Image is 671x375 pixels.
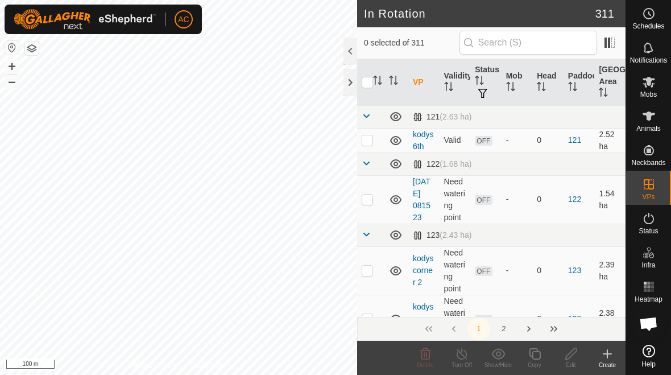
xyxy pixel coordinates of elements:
span: Status [639,228,658,234]
span: Neckbands [631,159,665,166]
th: VP [408,59,440,106]
p-sorticon: Activate to sort [599,89,608,98]
div: - [506,265,528,277]
span: VPs [642,193,655,200]
span: Notifications [630,57,667,64]
h2: In Rotation [364,7,595,20]
span: 311 [595,5,614,22]
span: Animals [636,125,661,132]
input: Search (S) [459,31,597,55]
div: Copy [516,361,553,369]
td: 2.38 ha [594,295,626,343]
p-sorticon: Activate to sort [373,77,382,86]
div: 122 [413,159,471,169]
td: 1.54 ha [594,175,626,224]
span: OFF [475,136,492,146]
div: 123 [413,230,471,240]
button: – [5,75,19,88]
div: - [506,313,528,325]
span: Delete [417,362,434,368]
button: 1 [467,318,490,340]
th: Mob [502,59,533,106]
span: Heatmap [635,296,662,303]
span: Schedules [632,23,664,30]
div: - [506,134,528,146]
p-sorticon: Activate to sort [389,77,398,86]
div: Create [589,361,626,369]
td: 0 [532,246,564,295]
th: Paddock [564,59,595,106]
td: 2.39 ha [594,246,626,295]
img: Gallagher Logo [14,9,156,30]
a: 121 [568,135,581,145]
span: AC [178,14,189,26]
button: + [5,60,19,73]
td: Need watering point [440,175,471,224]
div: Edit [553,361,589,369]
div: Turn Off [444,361,480,369]
p-sorticon: Activate to sort [444,84,453,93]
span: OFF [475,266,492,276]
button: Last Page [542,318,565,340]
th: Status [470,59,502,106]
span: Infra [641,262,655,269]
th: Validity [440,59,471,106]
span: (2.43 ha) [440,230,471,240]
button: Map Layers [25,42,39,55]
th: Head [532,59,564,106]
div: Show/Hide [480,361,516,369]
span: Mobs [640,91,657,98]
a: [DATE] 081523 [413,177,430,222]
a: Contact Us [190,360,223,370]
div: - [506,193,528,205]
a: 123 [568,314,581,323]
td: 0 [532,295,564,343]
span: 0 selected of 311 [364,37,459,49]
button: Next Page [517,318,540,340]
td: 2.52 ha [594,128,626,153]
div: Open chat [632,307,666,341]
a: 123 [568,266,581,275]
button: 2 [492,318,515,340]
td: 0 [532,128,564,153]
td: Need watering point [440,295,471,343]
a: Privacy Policy [134,360,176,370]
a: kodys corner 2 [413,254,434,287]
p-sorticon: Activate to sort [475,77,484,86]
p-sorticon: Activate to sort [537,84,546,93]
button: Reset Map [5,41,19,55]
a: kodys corner 3 [413,302,434,335]
td: 0 [532,175,564,224]
span: (1.68 ha) [440,159,471,168]
td: Valid [440,128,471,153]
div: 121 [413,112,471,122]
span: Help [641,361,656,368]
a: kodys 6th [413,130,434,151]
a: 122 [568,195,581,204]
th: [GEOGRAPHIC_DATA] Area [594,59,626,106]
span: OFF [475,315,492,324]
p-sorticon: Activate to sort [506,84,515,93]
a: Help [626,340,671,372]
span: (2.63 ha) [440,112,471,121]
td: Need watering point [440,246,471,295]
p-sorticon: Activate to sort [568,84,577,93]
span: OFF [475,195,492,205]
